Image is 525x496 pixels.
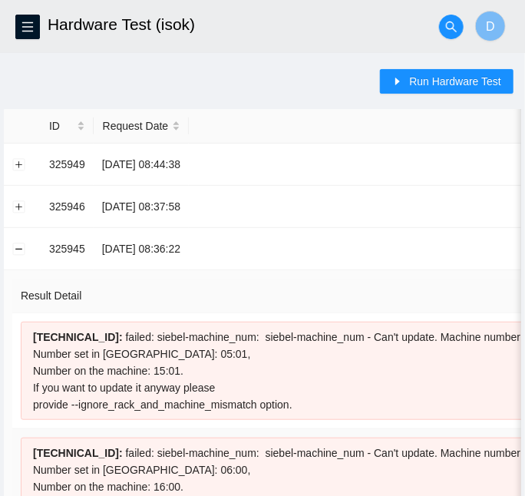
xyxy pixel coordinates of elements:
[486,17,495,36] span: D
[33,331,123,343] span: [TECHNICAL_ID] :
[41,186,94,228] td: 325946
[409,73,501,90] span: Run Hardware Test
[15,15,40,39] button: menu
[13,200,25,213] button: Expand row
[94,144,189,186] td: [DATE] 08:44:38
[33,447,123,459] span: [TECHNICAL_ID] :
[16,21,39,33] span: menu
[440,21,463,33] span: search
[94,186,189,228] td: [DATE] 08:37:58
[41,144,94,186] td: 325949
[41,228,94,270] td: 325945
[475,11,506,41] button: D
[13,243,25,255] button: Collapse row
[392,76,403,88] span: caret-right
[13,158,25,170] button: Expand row
[439,15,464,39] button: search
[94,228,189,270] td: [DATE] 08:36:22
[380,69,513,94] button: caret-rightRun Hardware Test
